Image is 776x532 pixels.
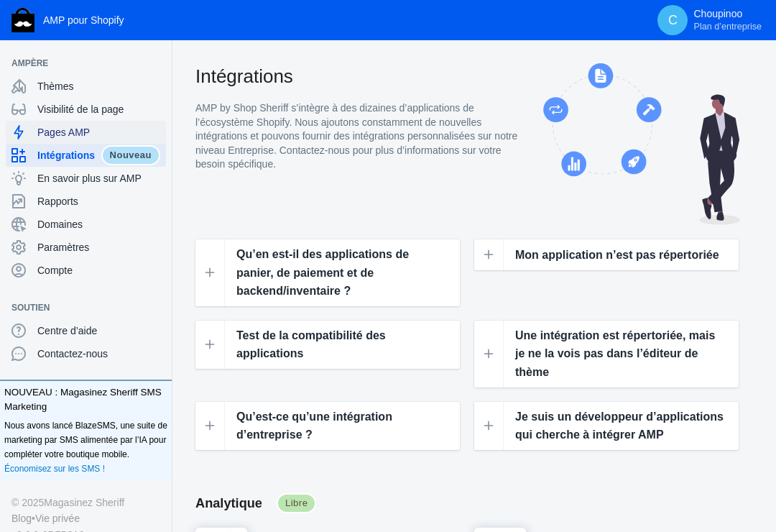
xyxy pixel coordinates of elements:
span: Libre [277,493,316,513]
font: • [32,513,35,524]
a: Compte [6,259,166,282]
a: Visibilité de la page [6,98,166,121]
a: Vie privée [35,510,80,526]
span: Une intégration est répertoriée, mais je ne la vois pas dans l’éditeur de thème [515,326,727,382]
span: Pages AMP [37,125,160,139]
font: Nous avons lancé BlazeSMS, une suite de marketing par SMS alimentée par l’IA pour compléter votre... [4,421,167,459]
img: Acheter le logo du shérif [11,8,34,32]
span: AMP pour Shopify [43,14,124,26]
span: Centre d’aide [37,324,160,338]
span: Thèmes [37,79,160,93]
a: En savoir plus sur AMP [6,167,166,190]
span: Domaines [37,217,160,231]
span: Qu’est-ce qu’une intégration d’entreprise ? [236,408,448,444]
a: Contactez-nous [6,342,166,365]
span: Compte [37,263,160,278]
iframe: Drift Widget Chat Controller [704,460,759,515]
font: Choupinoo [693,8,742,19]
a: Économisez sur les SMS ! [4,462,105,476]
span: Mon application n’est pas répertoriée [515,246,719,265]
button: Ajouter une vente canal [146,305,169,311]
a: Rapports [6,190,166,213]
span: Nouveau [101,145,160,165]
a: Blog [11,510,32,526]
a: IntégrationsNouveau [6,144,166,167]
span: Paramètres [37,240,160,254]
span: AMPÈRE [11,56,146,70]
a: Pages AMP [6,121,166,144]
span: Rapports [37,194,160,208]
p: AMP by Shop Sheriff s’intègre à des dizaines d’applications de l’écosystème Shopify. Nous ajouton... [195,101,530,172]
span: C [665,13,680,27]
span: Contactez-nous [37,347,160,361]
font: © 2025 [11,497,44,508]
span: Test de la compatibilité des applications [236,326,448,363]
a: Paramètres [6,236,166,259]
span: Je suis un développeur d’applications qui cherche à intégrer AMP [515,408,727,444]
a: Thèmes [6,75,166,98]
span: Qu’en est-il des applications de panier, de paiement et de backend/inventaire ? [236,245,448,301]
span: En savoir plus sur AMP [37,171,160,185]
a: Domaines [6,213,166,236]
a: Magasinez Sheriff [44,495,124,510]
span: Analytique [195,496,262,510]
span: Visibilité de la page [37,102,160,116]
span: Intégrations [37,148,101,162]
h2: Intégrations [195,63,530,89]
span: Soutien [11,301,146,315]
button: Ajouter une vente canal [146,60,169,66]
span: Plan d’entreprise [693,21,762,32]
